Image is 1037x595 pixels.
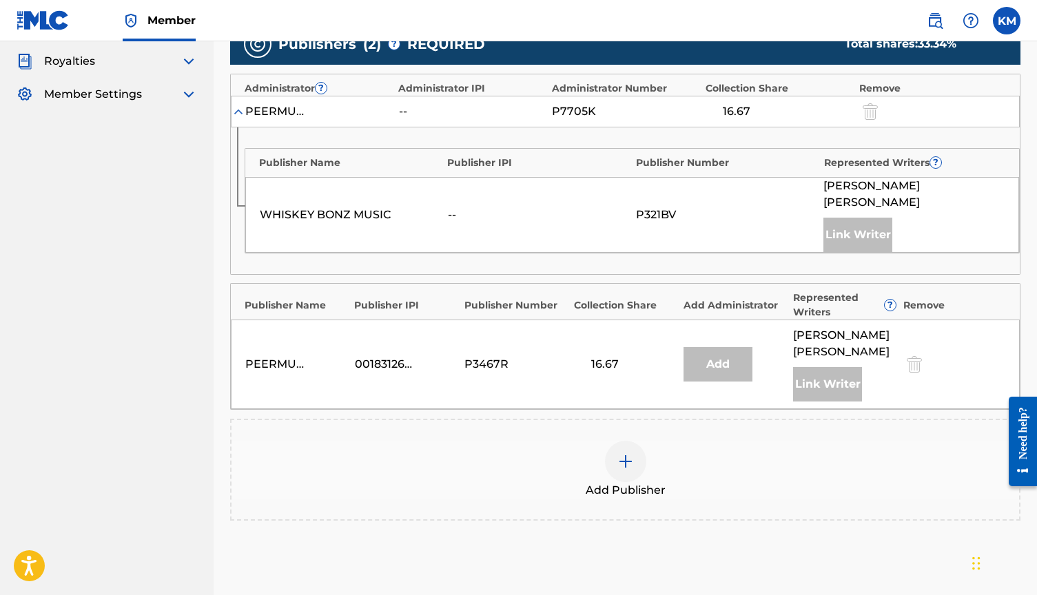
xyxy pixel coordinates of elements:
span: ( 2 ) [363,34,381,54]
img: MLC Logo [17,10,70,30]
div: Publisher Number [464,298,567,313]
div: Publisher Name [259,156,440,170]
div: P321BV [636,207,817,223]
div: -- [448,207,629,223]
span: [PERSON_NAME] [PERSON_NAME] [823,178,1005,211]
img: expand-cell-toggle [232,105,245,118]
span: Member Settings [44,86,142,103]
span: ? [885,300,896,311]
div: User Menu [993,7,1020,34]
div: Drag [972,543,980,584]
span: Add Publisher [586,482,666,499]
span: Member [147,12,196,28]
div: Remove [903,298,1006,313]
img: Royalties [17,53,33,70]
div: Administrator IPI [398,81,545,96]
div: Administrator Number [552,81,699,96]
div: Publisher Name [245,298,347,313]
div: WHISKEY BONZ MUSIC [260,207,441,223]
div: Remove [859,81,1006,96]
img: Top Rightsholder [123,12,139,29]
a: Public Search [921,7,949,34]
img: search [927,12,943,29]
span: REQUIRED [407,34,485,54]
div: Add Administrator [684,298,786,313]
iframe: Resource Center [998,385,1037,499]
img: expand [181,86,197,103]
span: Royalties [44,53,95,70]
img: expand [181,53,197,70]
div: Represented Writers [793,291,896,320]
img: add [617,453,634,470]
span: ? [930,157,941,168]
iframe: Chat Widget [968,529,1037,595]
img: Member Settings [17,86,33,103]
span: ? [389,39,400,50]
span: ? [316,83,327,94]
span: [PERSON_NAME] [PERSON_NAME] [793,327,896,360]
span: 33.34 % [918,37,956,50]
div: Publisher IPI [447,156,628,170]
div: Publisher IPI [354,298,457,313]
div: Total shares: [845,36,993,52]
div: Collection Share [706,81,852,96]
div: Publisher Number [636,156,817,170]
span: Publishers [278,34,356,54]
img: publishers [249,36,266,52]
div: Help [957,7,985,34]
img: help [963,12,979,29]
div: Administrator [245,81,391,96]
div: Represented Writers [824,156,1005,170]
div: Collection Share [574,298,677,313]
